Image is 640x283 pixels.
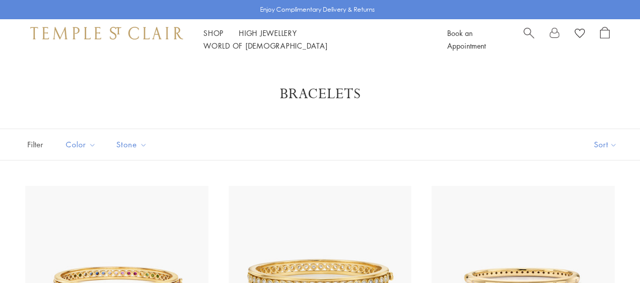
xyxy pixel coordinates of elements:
a: High JewelleryHigh Jewellery [239,28,297,38]
button: Color [58,133,104,156]
img: Temple St. Clair [30,27,183,39]
p: Enjoy Complimentary Delivery & Returns [260,5,375,15]
span: Stone [111,138,155,151]
a: Open Shopping Bag [600,27,610,52]
a: Search [524,27,534,52]
a: ShopShop [203,28,224,38]
span: Color [61,138,104,151]
button: Stone [109,133,155,156]
nav: Main navigation [203,27,424,52]
a: View Wishlist [575,27,585,42]
a: Book an Appointment [447,28,486,51]
h1: Bracelets [40,85,600,103]
a: World of [DEMOGRAPHIC_DATA]World of [DEMOGRAPHIC_DATA] [203,41,327,51]
button: Show sort by [571,129,640,160]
